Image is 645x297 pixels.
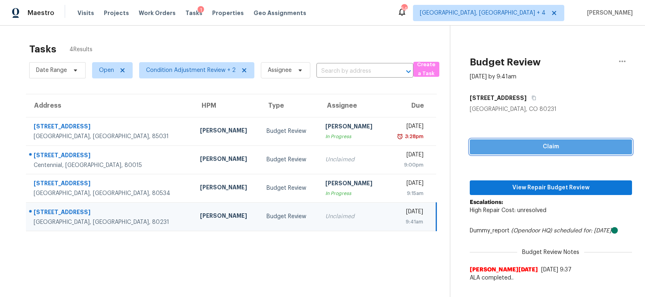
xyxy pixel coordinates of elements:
[200,126,254,137] div: [PERSON_NAME]
[511,228,552,234] i: (Opendoor HQ)
[325,179,379,189] div: [PERSON_NAME]
[139,9,176,17] span: Work Orders
[470,105,632,113] div: [GEOGRAPHIC_DATA], CO 80231
[392,161,424,169] div: 9:00pm
[392,189,424,197] div: 9:15am
[392,151,424,161] div: [DATE]
[413,62,439,77] button: Create a Task
[392,218,423,226] div: 9:41am
[212,9,244,17] span: Properties
[99,66,114,74] span: Open
[34,161,187,169] div: Centennial, [GEOGRAPHIC_DATA], 80015
[185,10,202,16] span: Tasks
[584,9,633,17] span: [PERSON_NAME]
[319,94,385,117] th: Assignee
[267,156,312,164] div: Budget Review
[200,155,254,165] div: [PERSON_NAME]
[34,189,187,197] div: [GEOGRAPHIC_DATA], [GEOGRAPHIC_DATA], 80534
[417,60,435,79] span: Create a Task
[401,5,407,13] div: 54
[267,212,312,221] div: Budget Review
[267,127,312,135] div: Budget Review
[470,73,516,81] div: [DATE] by 9:41am
[316,65,391,78] input: Search by address
[36,66,67,74] span: Date Range
[420,9,546,17] span: [GEOGRAPHIC_DATA], [GEOGRAPHIC_DATA] + 4
[476,142,626,152] span: Claim
[193,94,260,117] th: HPM
[470,208,546,213] span: High Repair Cost: unresolved
[268,66,292,74] span: Assignee
[34,132,187,141] div: [GEOGRAPHIC_DATA], [GEOGRAPHIC_DATA], 85031
[26,94,193,117] th: Address
[470,180,632,195] button: View Repair Budget Review
[392,179,424,189] div: [DATE]
[325,122,379,132] div: [PERSON_NAME]
[470,227,632,235] div: Dummy_report
[34,151,187,161] div: [STREET_ADDRESS]
[34,179,187,189] div: [STREET_ADDRESS]
[254,9,306,17] span: Geo Assignments
[385,94,436,117] th: Due
[28,9,54,17] span: Maestro
[554,228,611,234] i: scheduled for: [DATE]
[527,91,537,105] button: Copy Address
[34,122,187,132] div: [STREET_ADDRESS]
[77,9,94,17] span: Visits
[470,139,632,154] button: Claim
[470,266,538,274] span: [PERSON_NAME][DATE]
[146,66,236,74] span: Condition Adjustment Review + 2
[325,156,379,164] div: Unclaimed
[260,94,318,117] th: Type
[267,184,312,192] div: Budget Review
[325,132,379,141] div: In Progress
[392,122,424,132] div: [DATE]
[397,132,403,141] img: Overdue Alarm Icon
[325,212,379,221] div: Unclaimed
[34,208,187,218] div: [STREET_ADDRESS]
[470,199,503,205] b: Escalations:
[198,6,204,14] div: 1
[29,45,56,53] h2: Tasks
[104,9,129,17] span: Projects
[200,183,254,193] div: [PERSON_NAME]
[325,189,379,197] div: In Progress
[403,132,424,141] div: 3:28pm
[470,274,632,282] span: ALA completed..
[392,208,423,218] div: [DATE]
[476,183,626,193] span: View Repair Budget Review
[34,218,187,226] div: [GEOGRAPHIC_DATA], [GEOGRAPHIC_DATA], 80231
[403,66,414,77] button: Open
[541,267,572,273] span: [DATE] 9:37
[470,58,541,66] h2: Budget Review
[517,248,584,256] span: Budget Review Notes
[470,94,527,102] h5: [STREET_ADDRESS]
[200,212,254,222] div: [PERSON_NAME]
[69,46,92,54] span: 4 Results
